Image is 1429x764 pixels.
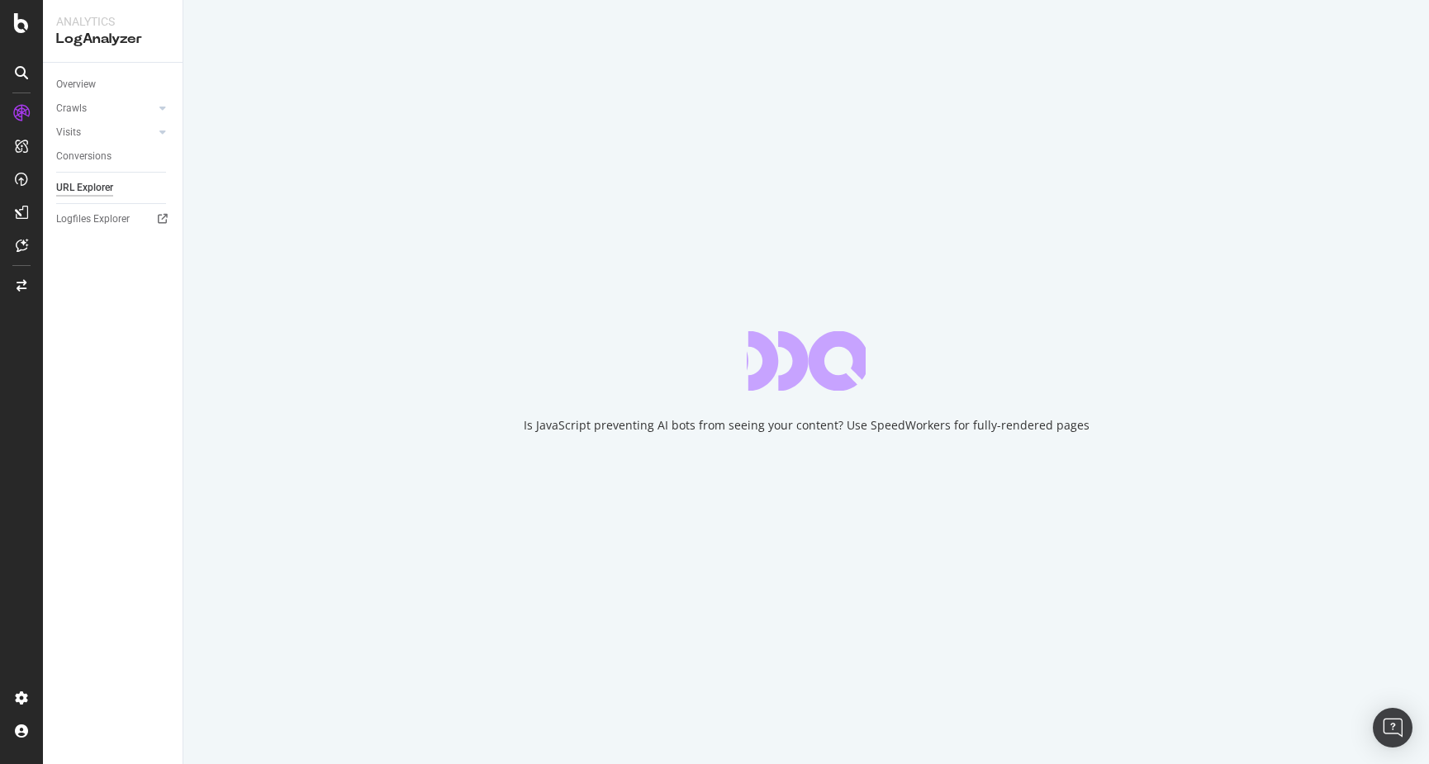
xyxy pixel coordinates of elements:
div: Open Intercom Messenger [1373,708,1412,747]
a: Conversions [56,148,171,165]
div: animation [747,331,866,391]
div: Visits [56,124,81,141]
div: Is JavaScript preventing AI bots from seeing your content? Use SpeedWorkers for fully-rendered pages [524,417,1090,434]
a: Visits [56,124,154,141]
a: Logfiles Explorer [56,211,171,228]
div: Crawls [56,100,87,117]
a: Overview [56,76,171,93]
a: Crawls [56,100,154,117]
div: URL Explorer [56,179,113,197]
div: Logfiles Explorer [56,211,130,228]
div: Overview [56,76,96,93]
div: Analytics [56,13,169,30]
a: URL Explorer [56,179,171,197]
div: LogAnalyzer [56,30,169,49]
div: Conversions [56,148,112,165]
